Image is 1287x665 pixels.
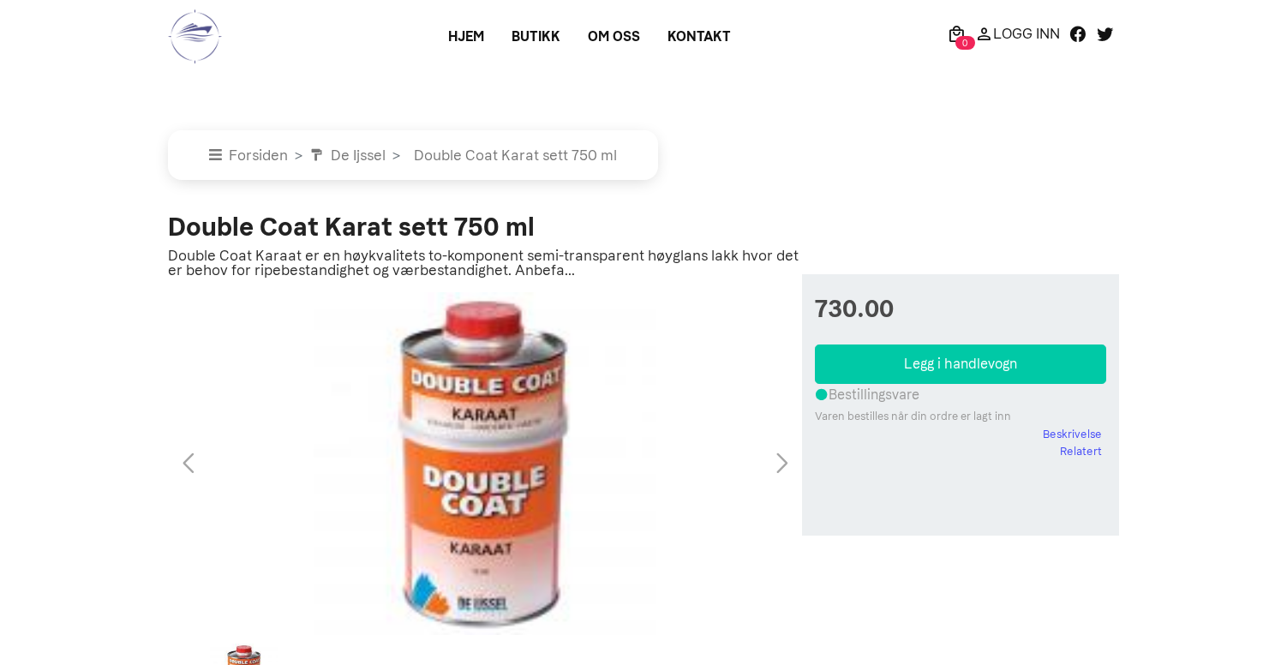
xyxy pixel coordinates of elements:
[407,147,617,164] a: Double Coat Karat sett 750 ml
[654,21,745,52] a: Kontakt
[209,147,288,164] a: Forsiden
[498,21,574,52] a: Butikk
[1060,443,1102,460] a: Relatert
[815,384,1106,426] div: Bestillingsvare
[943,23,970,44] a: 0
[970,23,1064,44] a: Logg Inn
[815,344,1106,384] button: Legg i handlevogn
[168,9,222,64] img: logo
[1043,426,1102,443] a: Beskrivelse
[574,21,654,52] a: Om oss
[815,291,1106,327] span: 730.00
[815,410,1011,422] small: Varen bestilles når din ordre er lagt inn
[168,249,802,278] p: Double Coat Karaat er en høykvalitets to-komponent semi-transparent høyglans lakk hvor det er beh...
[955,36,975,50] span: 0
[168,214,802,240] h2: Double Coat Karat sett 750 ml
[168,292,802,635] div: 1 / 1
[434,21,498,52] a: Hjem
[309,147,386,164] a: De Ijssel
[168,130,1119,180] nav: breadcrumb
